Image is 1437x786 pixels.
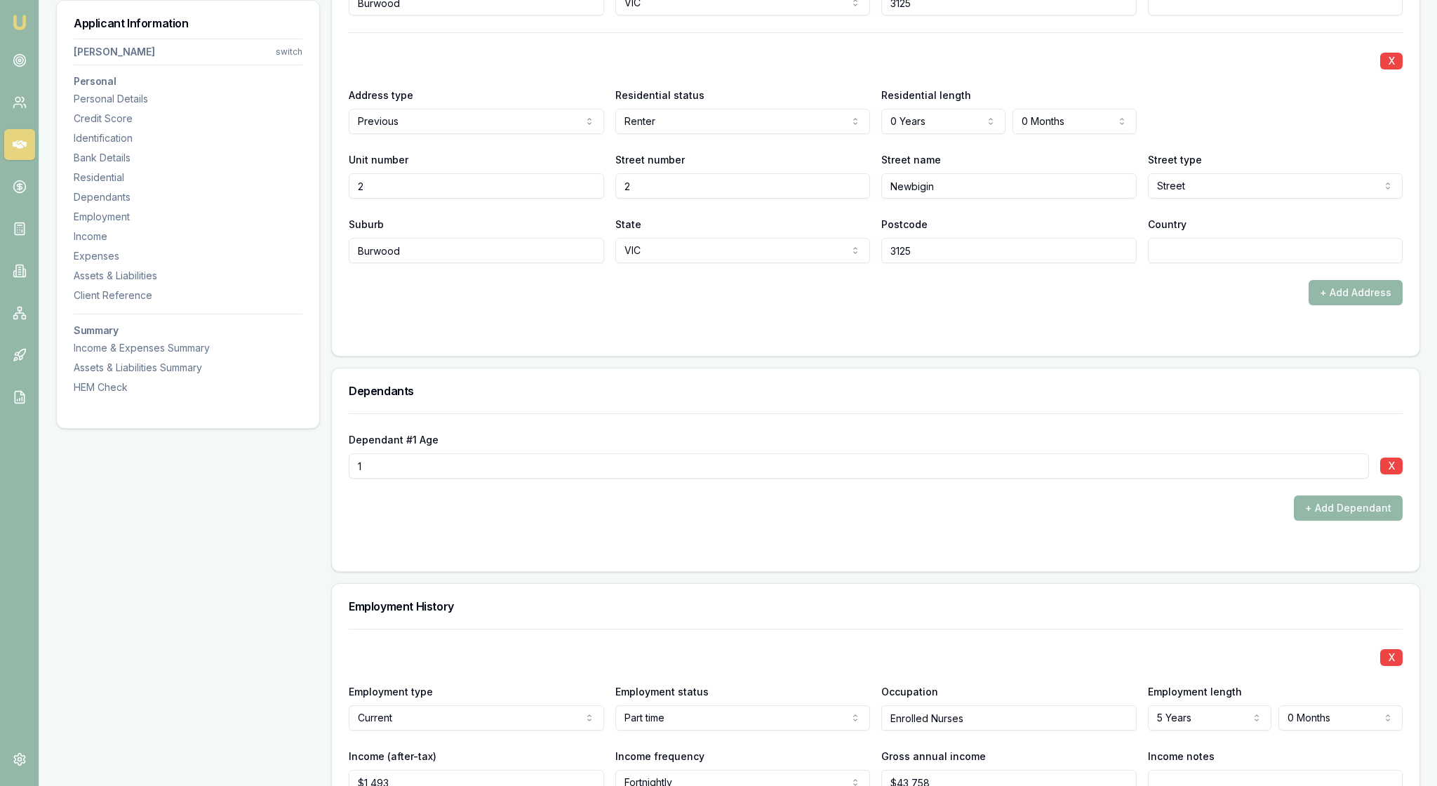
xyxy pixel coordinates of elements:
label: Residential length [881,89,971,101]
label: Employment type [349,686,433,698]
button: X [1380,649,1403,666]
label: Income notes [1148,750,1215,762]
div: switch [276,46,302,58]
label: Postcode [881,218,928,230]
label: Street number [615,154,685,166]
label: Occupation [881,686,938,698]
div: Employment [74,210,302,224]
div: Income [74,229,302,244]
button: + Add Dependant [1294,495,1403,521]
label: Unit number [349,154,408,166]
div: HEM Check [74,380,302,394]
label: Address type [349,89,413,101]
h3: Dependants [349,385,1403,397]
label: Street type [1148,154,1202,166]
button: + Add Address [1309,280,1403,305]
div: Assets & Liabilities [74,269,302,283]
div: Bank Details [74,151,302,165]
div: Dependants [74,190,302,204]
h3: Employment History [349,601,1403,612]
button: X [1380,53,1403,69]
img: emu-icon-u.png [11,14,28,31]
div: Identification [74,131,302,145]
div: Residential [74,171,302,185]
label: Residential status [615,89,704,101]
div: Income & Expenses Summary [74,341,302,355]
label: Employment length [1148,686,1242,698]
label: Dependant #1 Age [349,434,439,446]
div: Client Reference [74,288,302,302]
label: State [615,218,641,230]
div: [PERSON_NAME] [74,45,155,59]
button: X [1380,458,1403,474]
div: Assets & Liabilities Summary [74,361,302,375]
label: Street name [881,154,941,166]
h3: Applicant Information [74,18,302,29]
label: Country [1148,218,1187,230]
label: Suburb [349,218,384,230]
label: Employment status [615,686,709,698]
h3: Personal [74,76,302,86]
label: Gross annual income [881,750,986,762]
div: Personal Details [74,92,302,106]
div: Expenses [74,249,302,263]
label: Income (after-tax) [349,750,436,762]
h3: Summary [74,326,302,335]
label: Income frequency [615,750,704,762]
div: Credit Score [74,112,302,126]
